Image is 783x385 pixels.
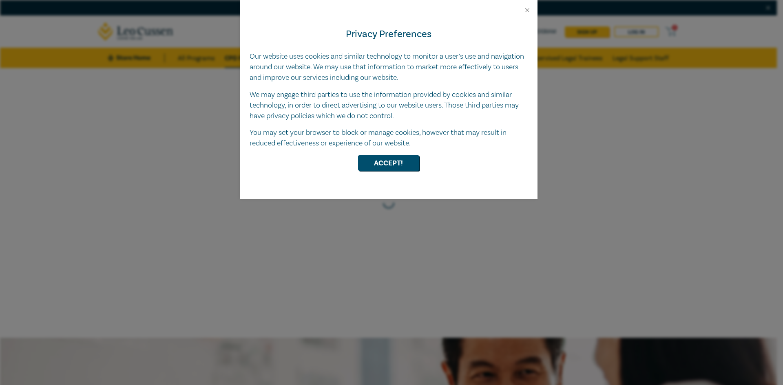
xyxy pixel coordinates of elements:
p: We may engage third parties to use the information provided by cookies and similar technology, in... [250,90,528,121]
p: You may set your browser to block or manage cookies, however that may result in reduced effective... [250,128,528,149]
h4: Privacy Preferences [250,27,528,42]
button: Accept! [358,155,419,171]
p: Our website uses cookies and similar technology to monitor a user’s use and navigation around our... [250,51,528,83]
button: Close [524,7,531,14]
